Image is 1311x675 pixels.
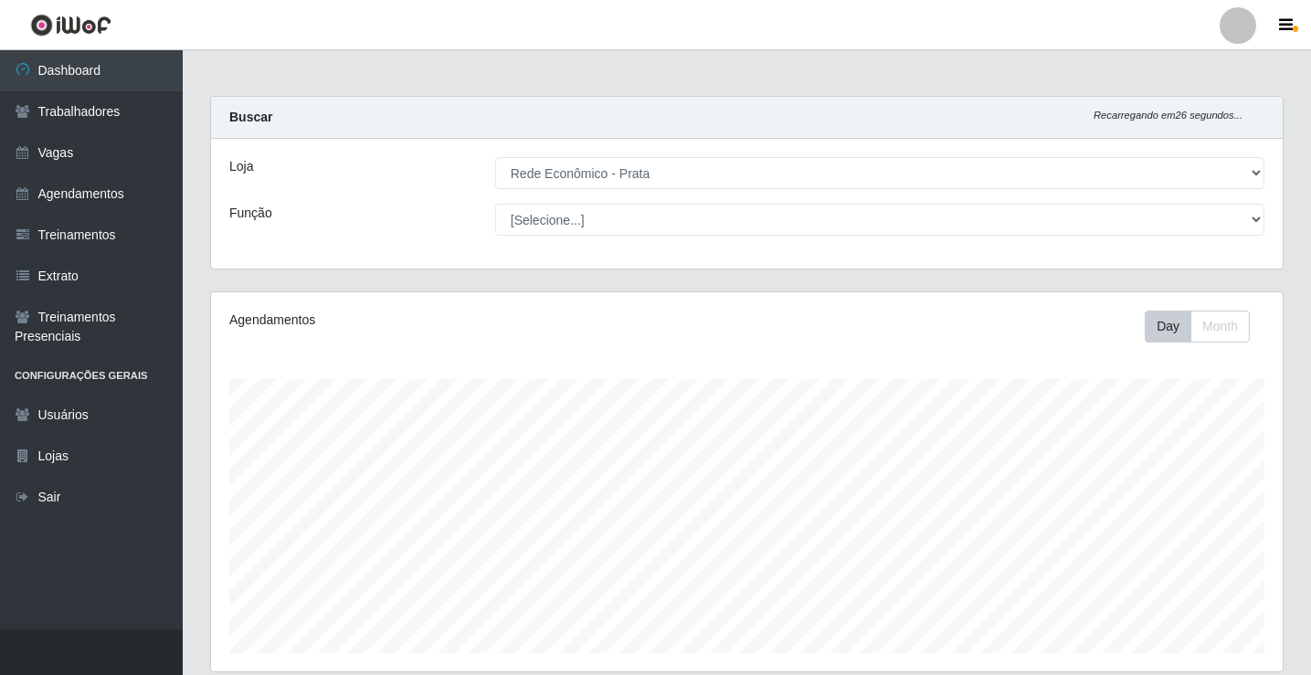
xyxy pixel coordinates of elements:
[1094,110,1242,121] i: Recarregando em 26 segundos...
[1145,311,1250,343] div: First group
[1145,311,1191,343] button: Day
[30,14,111,37] img: CoreUI Logo
[229,157,253,176] label: Loja
[229,311,645,330] div: Agendamentos
[229,204,272,223] label: Função
[229,110,272,124] strong: Buscar
[1145,311,1264,343] div: Toolbar with button groups
[1190,311,1250,343] button: Month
